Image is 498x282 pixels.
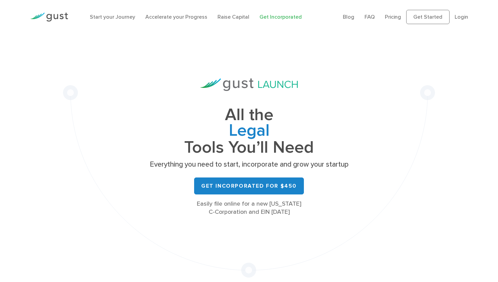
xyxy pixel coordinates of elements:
[406,10,450,24] a: Get Started
[147,123,351,140] span: Legal
[343,14,354,20] a: Blog
[194,177,304,194] a: Get Incorporated for $450
[147,107,351,155] h1: All the Tools You’ll Need
[365,14,375,20] a: FAQ
[217,14,249,20] a: Raise Capital
[385,14,401,20] a: Pricing
[90,14,135,20] a: Start your Journey
[147,200,351,216] div: Easily file online for a new [US_STATE] C-Corporation and EIN [DATE]
[30,13,68,22] img: Gust Logo
[200,78,298,91] img: Gust Launch Logo
[147,160,351,169] p: Everything you need to start, incorporate and grow your startup
[260,14,302,20] a: Get Incorporated
[455,14,468,20] a: Login
[145,14,207,20] a: Accelerate your Progress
